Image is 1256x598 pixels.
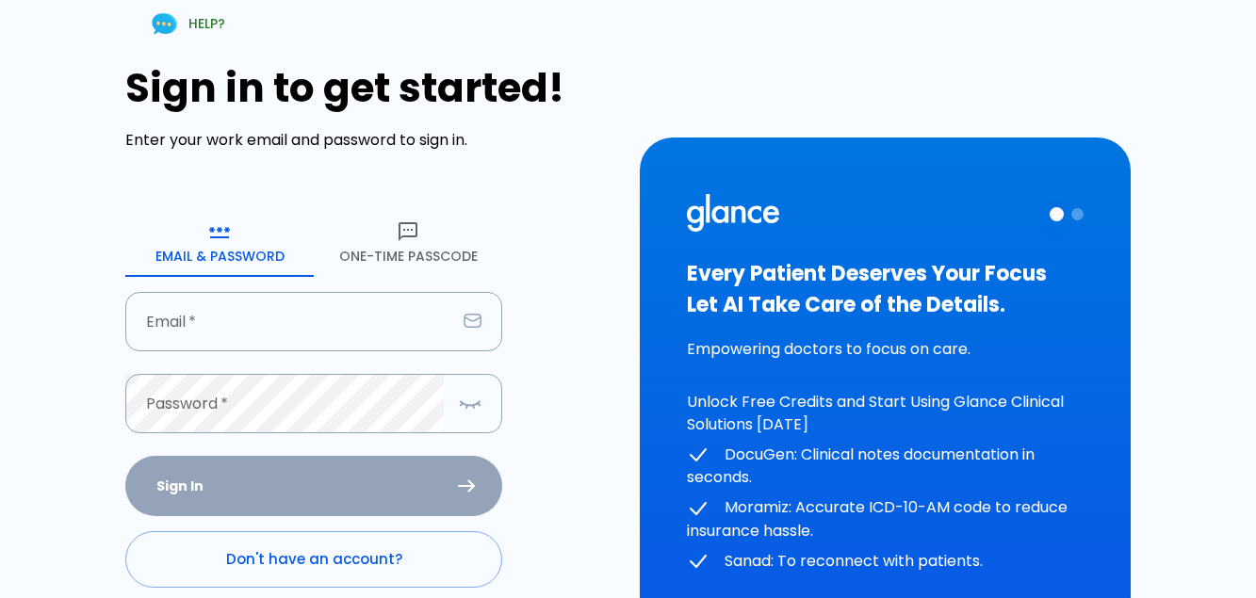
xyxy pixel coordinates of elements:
[125,209,314,277] button: Email & Password
[314,209,502,277] button: One-Time Passcode
[687,550,1084,574] p: Sanad: To reconnect with patients.
[687,338,1084,361] p: Empowering doctors to focus on care.
[687,444,1084,490] p: DocuGen: Clinical notes documentation in seconds.
[125,292,456,351] input: dr.ahmed@clinic.com
[125,531,502,588] a: Don't have an account?
[148,8,181,40] img: Chat Support
[687,391,1084,436] p: Unlock Free Credits and Start Using Glance Clinical Solutions [DATE]
[125,129,616,152] p: Enter your work email and password to sign in.
[687,496,1084,542] p: Moramiz: Accurate ICD-10-AM code to reduce insurance hassle.
[125,65,616,111] h1: Sign in to get started!
[687,258,1084,320] h3: Every Patient Deserves Your Focus Let AI Take Care of the Details.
